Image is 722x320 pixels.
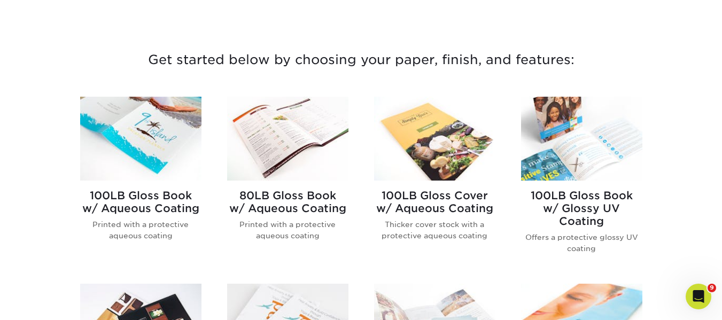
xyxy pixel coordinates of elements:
[374,189,495,215] h2: 100LB Gloss Cover w/ Aqueous Coating
[686,284,711,309] iframe: Intercom live chat
[80,219,201,241] p: Printed with a protective aqueous coating
[374,219,495,241] p: Thicker cover stock with a protective aqueous coating
[49,36,674,84] h3: Get started below by choosing your paper, finish, and features:
[227,97,348,271] a: 80LB Gloss Book<br/>w/ Aqueous Coating Brochures & Flyers 80LB Gloss Bookw/ Aqueous Coating Print...
[521,97,642,181] img: 100LB Gloss Book<br/>w/ Glossy UV Coating Brochures & Flyers
[374,97,495,181] img: 100LB Gloss Cover<br/>w/ Aqueous Coating Brochures & Flyers
[80,189,201,215] h2: 100LB Gloss Book w/ Aqueous Coating
[227,219,348,241] p: Printed with a protective aqueous coating
[3,287,91,316] iframe: Google Customer Reviews
[708,284,716,292] span: 9
[521,189,642,228] h2: 100LB Gloss Book w/ Glossy UV Coating
[80,97,201,271] a: 100LB Gloss Book<br/>w/ Aqueous Coating Brochures & Flyers 100LB Gloss Bookw/ Aqueous Coating Pri...
[80,97,201,181] img: 100LB Gloss Book<br/>w/ Aqueous Coating Brochures & Flyers
[521,232,642,254] p: Offers a protective glossy UV coating
[521,97,642,271] a: 100LB Gloss Book<br/>w/ Glossy UV Coating Brochures & Flyers 100LB Gloss Bookw/ Glossy UV Coating...
[374,97,495,271] a: 100LB Gloss Cover<br/>w/ Aqueous Coating Brochures & Flyers 100LB Gloss Coverw/ Aqueous Coating T...
[227,97,348,181] img: 80LB Gloss Book<br/>w/ Aqueous Coating Brochures & Flyers
[227,189,348,215] h2: 80LB Gloss Book w/ Aqueous Coating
